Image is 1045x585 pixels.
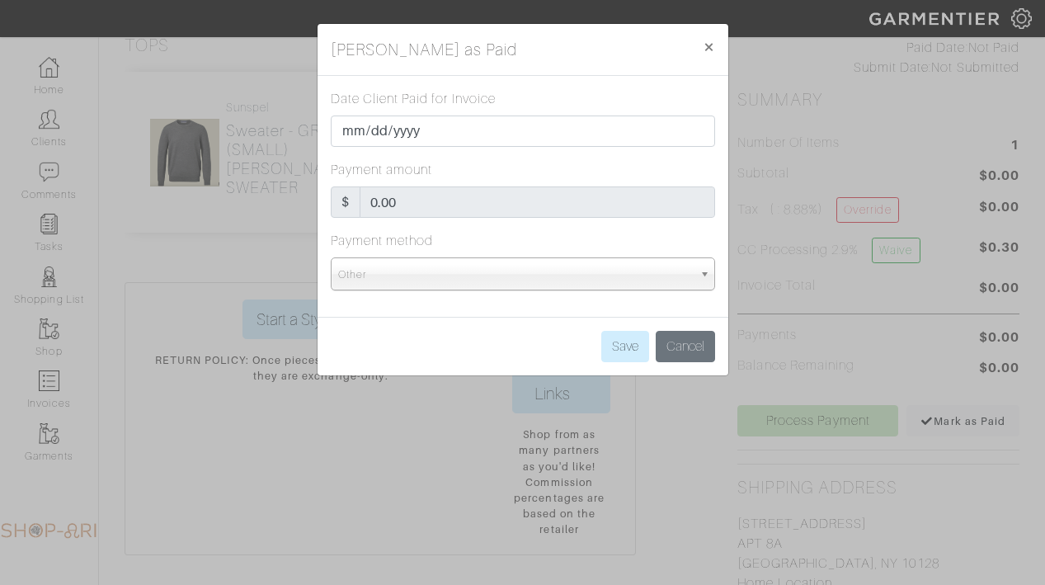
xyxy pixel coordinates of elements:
[331,160,433,180] label: Payment amount
[338,258,693,291] span: Other
[656,331,715,362] button: Cancel
[331,186,360,218] div: $
[703,35,715,58] span: ×
[601,331,649,362] input: Save
[690,24,728,70] button: Close
[331,37,518,62] h5: [PERSON_NAME] as Paid
[331,231,434,251] label: Payment method
[331,89,496,109] label: Date Client Paid for Invoice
